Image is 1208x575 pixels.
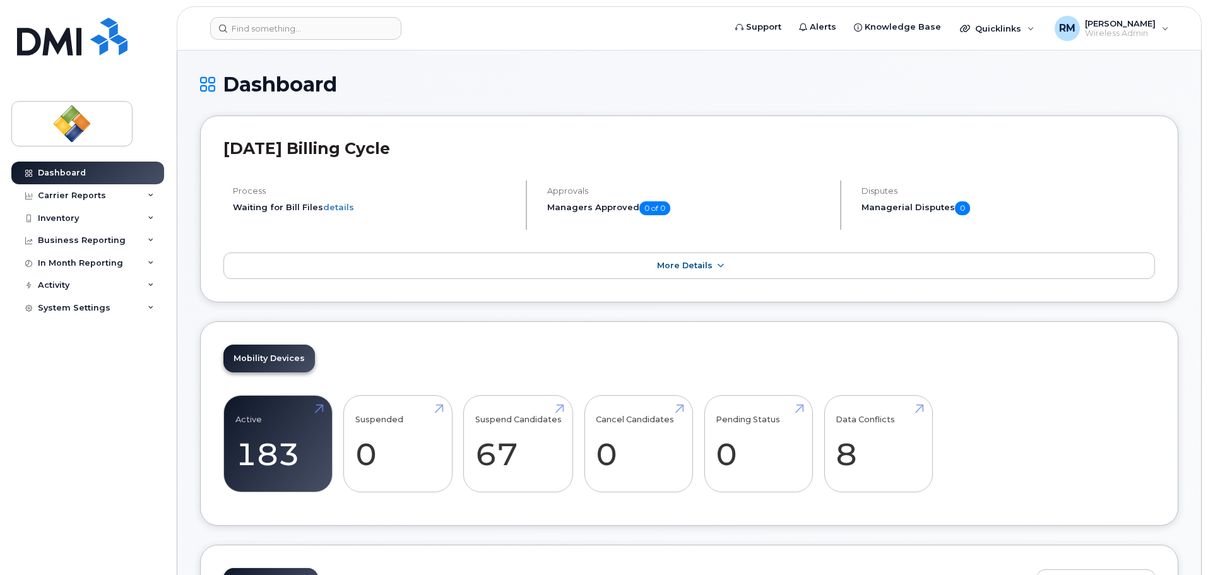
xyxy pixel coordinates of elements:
[862,201,1155,215] h5: Managerial Disputes
[547,201,829,215] h5: Managers Approved
[596,402,681,485] a: Cancel Candidates 0
[836,402,921,485] a: Data Conflicts 8
[233,186,515,196] h4: Process
[223,345,315,372] a: Mobility Devices
[200,73,1178,95] h1: Dashboard
[639,201,670,215] span: 0 of 0
[475,402,562,485] a: Suspend Candidates 67
[716,402,801,485] a: Pending Status 0
[233,201,515,213] li: Waiting for Bill Files
[223,139,1155,158] h2: [DATE] Billing Cycle
[657,261,713,270] span: More Details
[355,402,441,485] a: Suspended 0
[323,202,354,212] a: details
[862,186,1155,196] h4: Disputes
[955,201,970,215] span: 0
[235,402,321,485] a: Active 183
[547,186,829,196] h4: Approvals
